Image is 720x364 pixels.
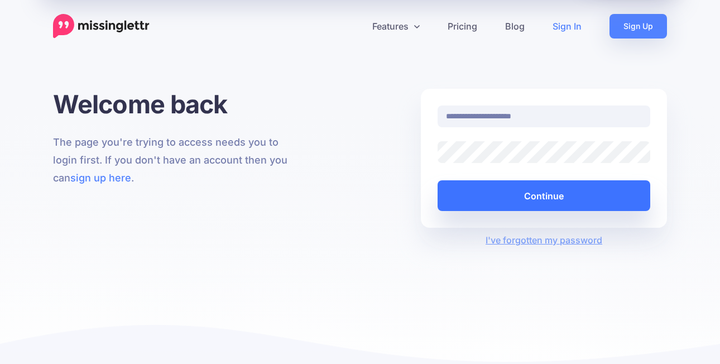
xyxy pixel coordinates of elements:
[358,14,434,39] a: Features
[434,14,491,39] a: Pricing
[438,180,650,211] button: Continue
[70,172,131,184] a: sign up here
[609,14,667,39] a: Sign Up
[491,14,539,39] a: Blog
[53,133,299,187] p: The page you're trying to access needs you to login first. If you don't have an account then you ...
[486,234,602,246] a: I've forgotten my password
[53,89,299,119] h1: Welcome back
[539,14,596,39] a: Sign In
